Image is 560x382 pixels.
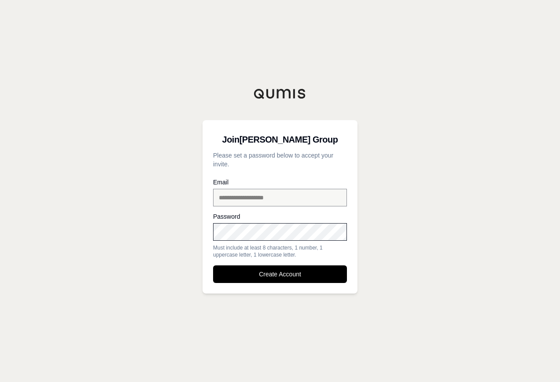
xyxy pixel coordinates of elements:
[213,179,347,185] label: Email
[213,244,347,258] div: Must include at least 8 characters, 1 number, 1 uppercase letter, 1 lowercase letter.
[254,88,306,99] img: Qumis
[213,131,347,148] h3: Join [PERSON_NAME] Group
[213,213,347,220] label: Password
[213,151,347,169] p: Please set a password below to accept your invite.
[213,265,347,283] button: Create Account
